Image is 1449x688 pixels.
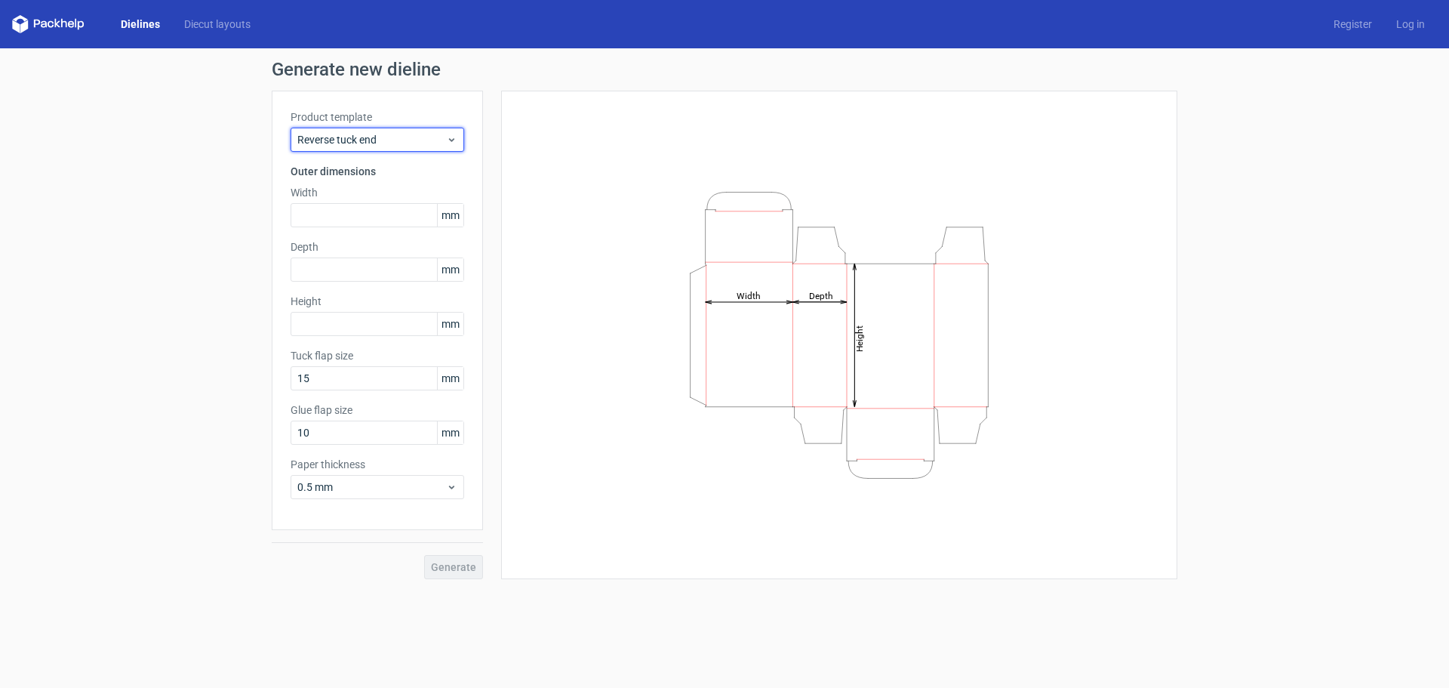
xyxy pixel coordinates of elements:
label: Height [291,294,464,309]
span: mm [437,421,463,444]
label: Paper thickness [291,457,464,472]
tspan: Depth [809,290,833,301]
span: mm [437,313,463,335]
label: Depth [291,239,464,255]
a: Diecut layouts [172,17,263,32]
span: 0.5 mm [297,480,446,495]
a: Log in [1384,17,1437,32]
label: Width [291,185,464,200]
label: Tuck flap size [291,348,464,363]
span: mm [437,367,463,390]
tspan: Height [854,325,865,351]
span: Reverse tuck end [297,132,446,147]
h1: Generate new dieline [272,60,1177,79]
label: Product template [291,110,464,125]
label: Glue flap size [291,403,464,418]
tspan: Width [737,290,761,301]
span: mm [437,258,463,281]
h3: Outer dimensions [291,164,464,179]
a: Dielines [109,17,172,32]
a: Register [1321,17,1384,32]
span: mm [437,204,463,227]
